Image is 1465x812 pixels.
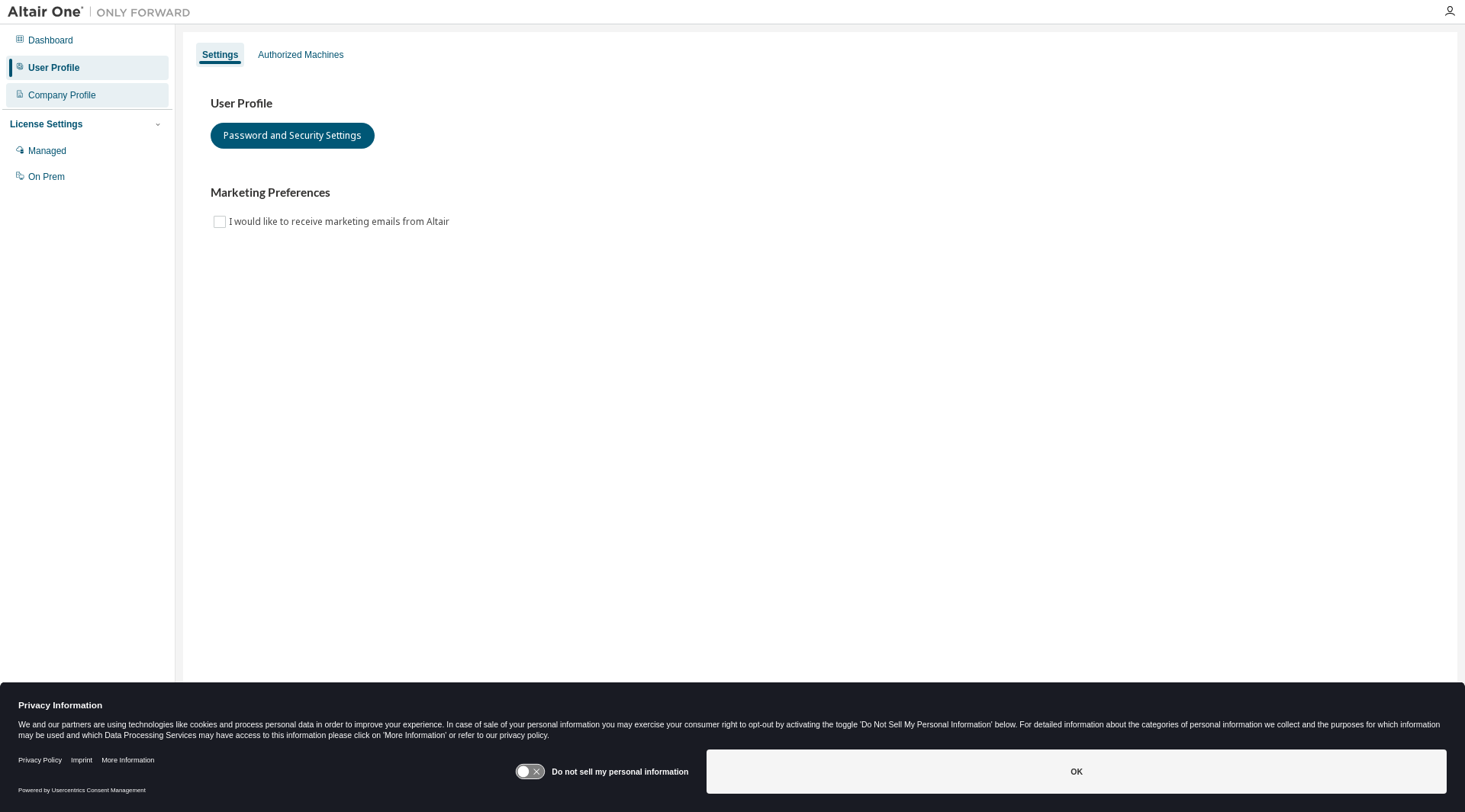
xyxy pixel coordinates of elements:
div: User Profile [28,62,79,74]
div: Authorized Machines [258,49,343,61]
div: License Settings [10,118,82,130]
div: On Prem [28,171,65,183]
button: Password and Security Settings [211,123,375,149]
h3: Marketing Preferences [211,185,1430,201]
img: Altair One [8,5,198,20]
label: I would like to receive marketing emails from Altair [229,213,452,231]
div: Managed [28,145,66,157]
div: Dashboard [28,34,73,47]
div: Settings [202,49,238,61]
h3: User Profile [211,96,1430,111]
div: Company Profile [28,89,96,101]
